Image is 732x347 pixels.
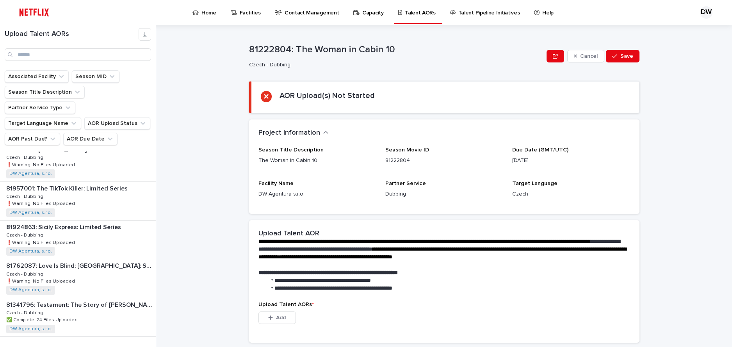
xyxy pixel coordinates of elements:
[6,277,77,284] p: ❗️Warning: No Files Uploaded
[258,157,376,165] p: The Woman in Cabin 10
[258,129,329,137] button: Project Information
[6,261,154,270] p: 81762087: Love Is Blind: [GEOGRAPHIC_DATA]: Season 2
[6,316,79,323] p: ✅ Complete: 24 Files Uploaded
[385,181,426,186] span: Partner Service
[16,5,53,20] img: ifQbXi3ZQGMSEF7WDB7W
[6,300,154,309] p: 81341796: Testament: The Story of Moses: Season 1
[5,117,81,130] button: Target Language Name
[512,157,630,165] p: [DATE]
[5,133,60,145] button: AOR Past Due?
[5,86,85,98] button: Season Title Description
[9,287,52,293] a: DW Agentura, s.r.o.
[258,181,294,186] span: Facility Name
[63,133,118,145] button: AOR Due Date
[9,326,52,332] a: DW Agentura, s.r.o.
[512,190,630,198] p: Czech
[258,129,320,137] h2: Project Information
[9,171,52,176] a: DW Agentura, s.r.o.
[249,62,541,68] p: Czech - Dubbing
[258,190,376,198] p: DW Agentura s.r.o.
[258,230,319,238] h2: Upload Talent AOR
[6,183,129,192] p: 81957001: The TikTok Killer: Limited Series
[6,270,45,277] p: Czech - Dubbing
[385,190,503,198] p: Dubbing
[72,70,119,83] button: Season MID
[580,53,598,59] span: Cancel
[5,30,139,39] h1: Upload Talent AORs
[276,315,286,320] span: Add
[249,44,544,55] p: 81222804: The Woman in Cabin 10
[6,192,45,199] p: Czech - Dubbing
[6,222,123,231] p: 81924863: Sicily Express: Limited Series
[5,48,151,61] input: Search
[5,70,69,83] button: Associated Facility
[385,157,503,165] p: 81222804
[620,53,633,59] span: Save
[6,238,77,246] p: ❗️Warning: No Files Uploaded
[84,117,150,130] button: AOR Upload Status
[5,101,75,114] button: Partner Service Type
[606,50,639,62] button: Save
[6,231,45,238] p: Czech - Dubbing
[9,210,52,215] a: DW Agentura, s.r.o.
[258,302,314,307] span: Upload Talent AORs
[6,153,45,160] p: Czech - Dubbing
[6,161,77,168] p: ❗️Warning: No Files Uploaded
[6,199,77,206] p: ❗️Warning: No Files Uploaded
[9,249,52,254] a: DW Agentura, s.r.o.
[700,6,712,19] div: DW
[512,181,557,186] span: Target Language
[385,147,429,153] span: Season Movie ID
[567,50,605,62] button: Cancel
[6,309,45,316] p: Czech - Dubbing
[258,147,324,153] span: Season Title Description
[512,147,568,153] span: Due Date (GMT/UTC)
[280,91,375,100] h2: AOR Upload(s) Not Started
[258,311,296,324] button: Add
